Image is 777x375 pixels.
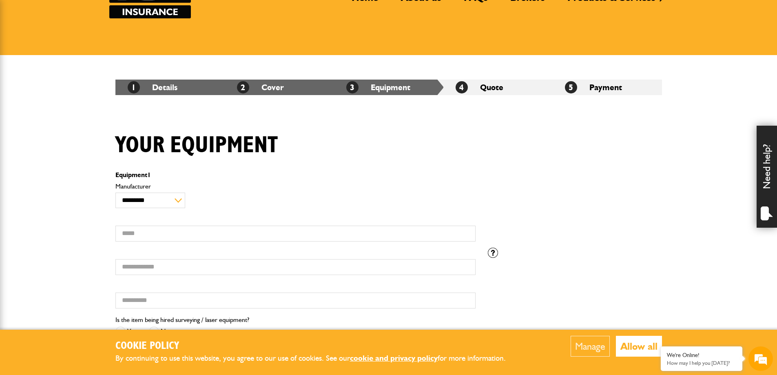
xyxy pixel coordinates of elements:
a: 2Cover [237,82,284,92]
a: cookie and privacy policy [350,353,438,363]
button: Manage [571,336,610,357]
span: 4 [456,81,468,93]
label: Is the item being hired surveying / laser equipment? [115,317,249,323]
li: Payment [553,80,662,95]
li: Equipment [334,80,443,95]
span: 1 [147,171,151,179]
span: 1 [128,81,140,93]
span: 2 [237,81,249,93]
div: We're Online! [667,352,736,359]
h2: Cookie Policy [115,340,519,353]
h1: Your equipment [115,132,278,159]
label: Manufacturer [115,183,476,190]
div: Need help? [757,126,777,228]
span: 5 [565,81,577,93]
label: Yes [115,326,137,337]
p: How may I help you today? [667,360,736,366]
p: By continuing to use this website, you agree to our use of cookies. See our for more information. [115,352,519,365]
label: No [149,326,169,337]
p: Equipment [115,172,476,178]
a: 1Details [128,82,177,92]
span: 3 [346,81,359,93]
li: Quote [443,80,553,95]
button: Allow all [616,336,662,357]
